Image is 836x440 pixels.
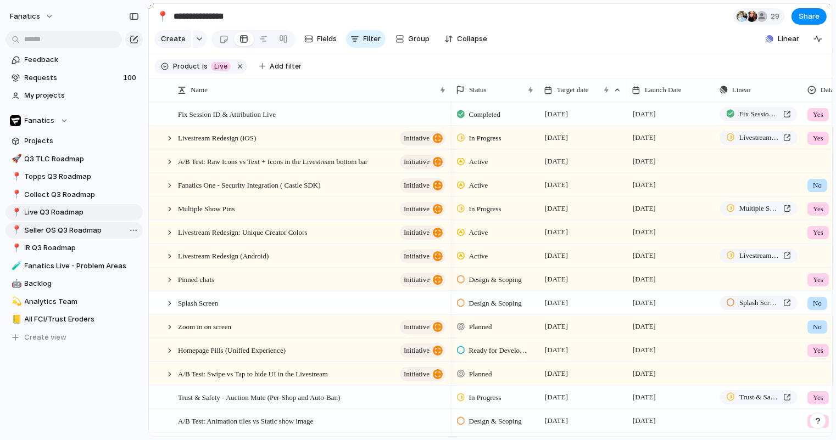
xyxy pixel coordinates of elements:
[5,168,143,185] div: 📍Topps Q3 Roadmap
[732,84,751,95] span: Linear
[400,155,445,169] button: initiative
[5,112,143,129] button: Fanatics
[25,171,139,182] span: Topps Q3 Roadmap
[720,107,798,121] a: Fix Session ID & Attribution Live
[739,132,779,143] span: Livestream Redesign (iOS and Android)
[630,249,659,262] span: [DATE]
[202,61,208,71] span: is
[10,261,21,272] button: 🧪
[25,261,139,272] span: Fanatics Live - Problem Areas
[630,391,659,404] span: [DATE]
[5,133,143,149] a: Projects
[12,260,19,272] div: 🧪
[191,84,208,95] span: Name
[25,154,139,165] span: Q3 TLC Roadmap
[542,320,571,333] span: [DATE]
[404,178,430,193] span: initiative
[5,204,143,221] div: 📍Live Q3 Roadmap
[813,109,823,120] span: Yes
[161,33,186,44] span: Create
[404,154,430,170] span: initiative
[630,343,659,357] span: [DATE]
[5,187,143,203] a: 📍Collect Q3 Roadmap
[154,30,191,48] button: Create
[157,9,169,24] div: 📍
[5,240,143,256] div: 📍IR Q3 Roadmap
[404,249,430,264] span: initiative
[400,343,445,358] button: initiative
[178,367,328,380] span: A/B Test: Swipe vs Tap to hide UI in the Livestream
[364,33,381,44] span: Filter
[12,171,19,183] div: 📍
[630,296,659,309] span: [DATE]
[12,313,19,326] div: 📒
[400,367,445,381] button: initiative
[25,225,139,236] span: Seller OS Q3 Roadmap
[178,273,214,285] span: Pinned chats
[761,31,804,47] button: Linear
[469,251,488,262] span: Active
[469,369,492,380] span: Planned
[253,59,308,74] button: Add filter
[813,298,822,309] span: No
[542,202,571,215] span: [DATE]
[12,188,19,201] div: 📍
[469,204,501,215] span: In Progress
[25,72,120,83] span: Requests
[813,345,823,356] span: Yes
[542,343,571,357] span: [DATE]
[5,258,143,274] div: 🧪Fanatics Live - Problem Areas
[12,295,19,308] div: 💫
[630,178,659,191] span: [DATE]
[404,272,430,287] span: initiative
[630,155,659,168] span: [DATE]
[778,33,799,44] span: Linear
[400,178,445,193] button: initiative
[469,274,522,285] span: Design & Scoping
[469,298,522,309] span: Design & Scoping
[10,242,21,253] button: 📍
[5,222,143,239] a: 📍Seller OS Q3 Roadmap
[25,242,139,253] span: IR Q3 Roadmap
[25,314,139,325] span: All FCI/Trust Eroders
[12,278,19,290] div: 🤖
[400,225,445,240] button: initiative
[5,87,143,104] a: My projects
[25,207,139,218] span: Live Q3 Roadmap
[178,343,286,356] span: Homepage Pills (Unified Experience)
[5,275,143,292] a: 🤖Backlog
[25,136,139,146] span: Projects
[10,225,21,236] button: 📍
[469,227,488,238] span: Active
[469,109,500,120] span: Completed
[739,109,779,120] span: Fix Session ID & Attribution Live
[5,311,143,328] a: 📒All FCI/Trust Eroders
[209,60,233,72] button: Live
[557,84,589,95] span: Target date
[630,273,659,286] span: [DATE]
[813,274,823,285] span: Yes
[630,225,659,239] span: [DATE]
[200,60,210,72] button: is
[25,90,139,101] span: My projects
[542,249,571,262] span: [DATE]
[813,180,822,191] span: No
[542,108,571,121] span: [DATE]
[630,108,659,121] span: [DATE]
[469,321,492,332] span: Planned
[469,392,501,403] span: In Progress
[542,155,571,168] span: [DATE]
[173,61,200,71] span: Product
[630,367,659,380] span: [DATE]
[178,178,321,191] span: Fanatics One - Security Integration ( Castle SDK)
[542,131,571,144] span: [DATE]
[469,156,488,167] span: Active
[542,296,571,309] span: [DATE]
[154,8,171,25] button: 📍
[5,151,143,167] a: 🚀Q3 TLC Roadmap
